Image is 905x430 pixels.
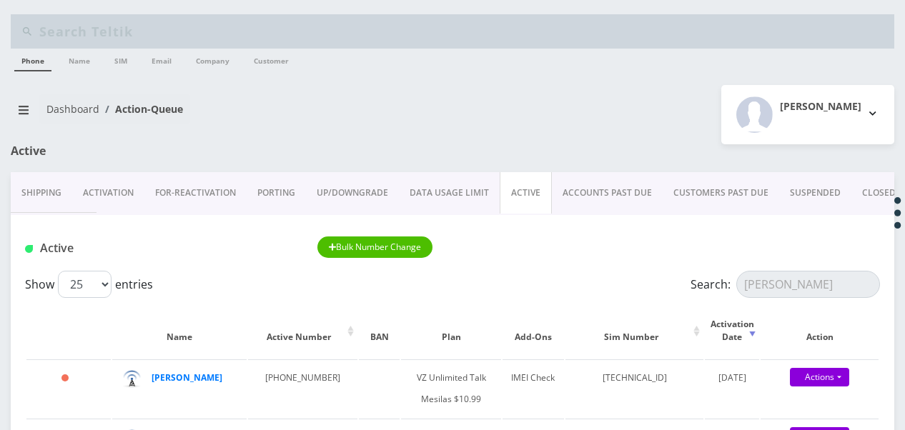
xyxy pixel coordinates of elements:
[144,172,247,214] a: FOR-REActivation
[144,49,179,70] a: Email
[25,271,153,298] label: Show entries
[11,144,291,158] h1: Active
[691,271,880,298] label: Search:
[39,18,891,45] input: Search Teltik
[565,304,704,358] th: Sim Number: activate to sort column ascending
[11,94,442,135] nav: breadcrumb
[306,172,399,214] a: UP/DOWNGRADE
[61,49,97,70] a: Name
[25,245,33,253] img: Active
[399,172,500,214] a: DATA USAGE LIMIT
[503,304,564,358] th: Add-Ons
[247,49,296,70] a: Customer
[317,236,433,258] button: Bulk Number Change
[663,172,779,214] a: CUSTOMERS PAST DUE
[565,359,704,417] td: [TECHNICAL_ID]
[779,172,851,214] a: SUSPENDED
[189,49,237,70] a: Company
[510,367,557,389] div: IMEI Check
[721,85,894,144] button: [PERSON_NAME]
[248,304,357,358] th: Active Number: activate to sort column ascending
[248,359,357,417] td: [PHONE_NUMBER]
[401,304,501,358] th: Plan
[718,371,746,384] span: [DATE]
[780,101,861,113] h2: [PERSON_NAME]
[46,102,99,116] a: Dashboard
[705,304,759,358] th: Activation Date: activate to sort column ascending
[107,49,134,70] a: SIM
[152,371,222,384] a: [PERSON_NAME]
[25,241,296,255] h1: Active
[14,49,51,71] a: Phone
[552,172,663,214] a: ACCOUNTS PAST DUE
[359,304,400,358] th: BAN
[72,172,144,214] a: Activation
[99,101,183,116] li: Action-Queue
[247,172,306,214] a: PORTING
[761,304,879,358] th: Action
[500,172,552,214] a: ACTIVE
[58,271,112,298] select: Showentries
[401,359,501,417] td: VZ Unlimited Talk Mesilas $10.99
[736,271,880,298] input: Search:
[790,368,849,386] a: Actions
[112,304,247,358] th: Name
[11,172,72,214] a: Shipping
